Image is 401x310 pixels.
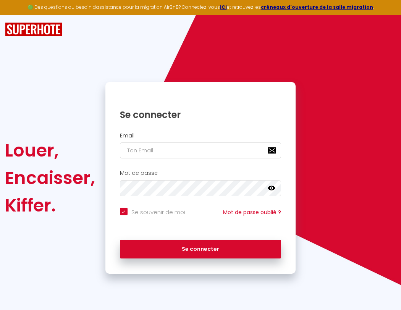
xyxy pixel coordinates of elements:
[120,170,281,176] h2: Mot de passe
[5,164,95,192] div: Encaisser,
[5,23,62,37] img: SuperHote logo
[5,192,95,219] div: Kiffer.
[120,109,281,121] h1: Se connecter
[261,4,373,10] a: créneaux d'ouverture de la salle migration
[220,4,227,10] a: ICI
[120,240,281,259] button: Se connecter
[120,142,281,158] input: Ton Email
[120,132,281,139] h2: Email
[223,208,281,216] a: Mot de passe oublié ?
[5,137,95,164] div: Louer,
